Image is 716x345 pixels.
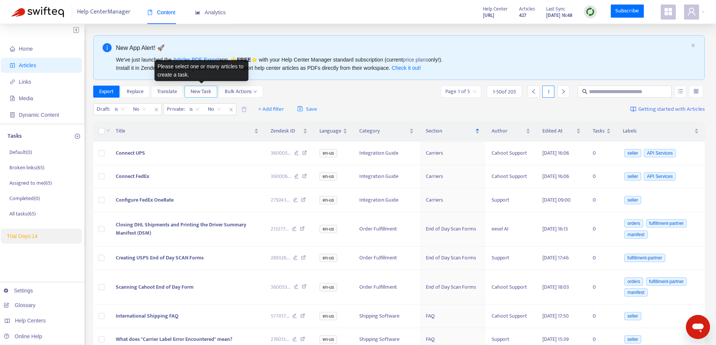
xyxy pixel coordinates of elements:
span: manifest [624,231,647,239]
span: Help Center [483,5,508,13]
span: Save [297,105,317,114]
span: en-us [319,149,337,157]
td: Cahoot Support [486,142,536,165]
span: is [115,104,125,115]
span: seller [624,312,641,320]
span: Articles [519,5,535,13]
span: en-us [319,283,337,291]
button: Translate [151,86,183,98]
a: Articles PDF Export [173,57,219,63]
p: Completed ( 0 ) [9,194,40,202]
button: Bulk Actionsdown [219,86,263,98]
span: API Services [644,149,676,157]
span: Zendesk ID [271,127,302,135]
span: en-us [319,225,337,233]
span: search [582,89,587,94]
img: image-link [630,106,636,112]
span: Author [492,127,524,135]
a: Online Help [4,333,42,339]
span: delete [241,107,247,112]
span: 276013 ... [271,335,289,343]
span: left [531,89,536,94]
td: 0 [587,270,617,304]
span: Creating USPS End of Day SCAN Forms [116,253,204,262]
td: Support [486,247,536,270]
img: Swifteq [11,7,64,17]
span: close [151,105,161,114]
span: Articles [19,62,36,68]
td: Cahoot Support [486,304,536,328]
span: Labels [623,127,693,135]
span: Replace [127,87,144,96]
span: Last Sync [546,5,565,13]
span: [DATE] 17:46 [542,253,569,262]
strong: [URL] [483,11,494,20]
iframe: Button to launch messaging window [686,315,710,339]
span: en-us [319,172,337,181]
th: Tasks [587,121,617,142]
td: 0 [587,212,617,247]
th: Edited At [536,121,587,142]
span: Tasks [593,127,605,135]
span: What does "Carrier Label Error Encountered" mean? [116,335,232,343]
span: right [561,89,566,94]
span: Content [147,9,176,15]
span: International Shipping FAQ [116,312,179,320]
span: Configure FedEx OneRate [116,196,174,204]
span: Trial Days: 14 [7,233,38,239]
td: Integration Guide [353,165,419,189]
td: Carriers [420,188,486,212]
span: Export [99,87,114,96]
a: price plans [403,57,428,63]
span: 360053 ... [271,283,291,291]
td: Support [486,188,536,212]
td: Carriers [420,142,486,165]
span: orders [624,277,643,286]
img: sync.dc5367851b00ba804db3.png [586,7,595,17]
button: Replace [121,86,150,98]
span: Help Centers [15,318,46,324]
span: Dynamic Content [19,112,59,118]
span: fulfillment-partner [646,277,687,286]
span: Connect FedEx [116,172,149,181]
a: Glossary [4,302,35,308]
span: Help Center Manager [77,5,130,19]
p: Assigned to me ( 65 ) [9,179,52,187]
span: link [10,79,15,84]
span: 360006 ... [271,172,291,181]
button: Export [93,86,120,98]
td: Cahoot Support [486,165,536,189]
button: unordered-list [675,86,686,98]
th: Language [313,121,353,142]
span: [DATE] 16:06 [542,172,569,181]
span: close [226,105,236,114]
span: fulfillment-partner [646,219,687,227]
th: Category [353,121,419,142]
td: Integration Guide [353,142,419,165]
td: Shipping Software [353,304,419,328]
span: + Add filter [258,105,284,114]
span: seller [624,149,641,157]
button: saveSave [292,103,323,115]
span: Private : [164,104,186,115]
p: All tasks ( 65 ) [9,210,36,218]
span: 213277 ... [271,225,289,233]
td: 0 [587,142,617,165]
p: Tasks [8,132,22,141]
b: FREE [237,57,251,63]
td: Cahoot Support [486,270,536,304]
th: Labels [617,121,705,142]
span: No [208,104,221,115]
span: Edited At [542,127,575,135]
th: Zendesk ID [265,121,314,142]
a: Settings [4,288,33,294]
span: orders [624,219,643,227]
span: en-us [319,312,337,320]
span: 577017 ... [271,312,289,320]
span: Links [19,79,31,85]
span: close [691,43,695,48]
a: Subscribe [611,5,644,18]
span: 289326 ... [271,254,290,262]
span: Scanning Cahoot End of Day Form [116,283,194,291]
span: manifest [624,288,647,297]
